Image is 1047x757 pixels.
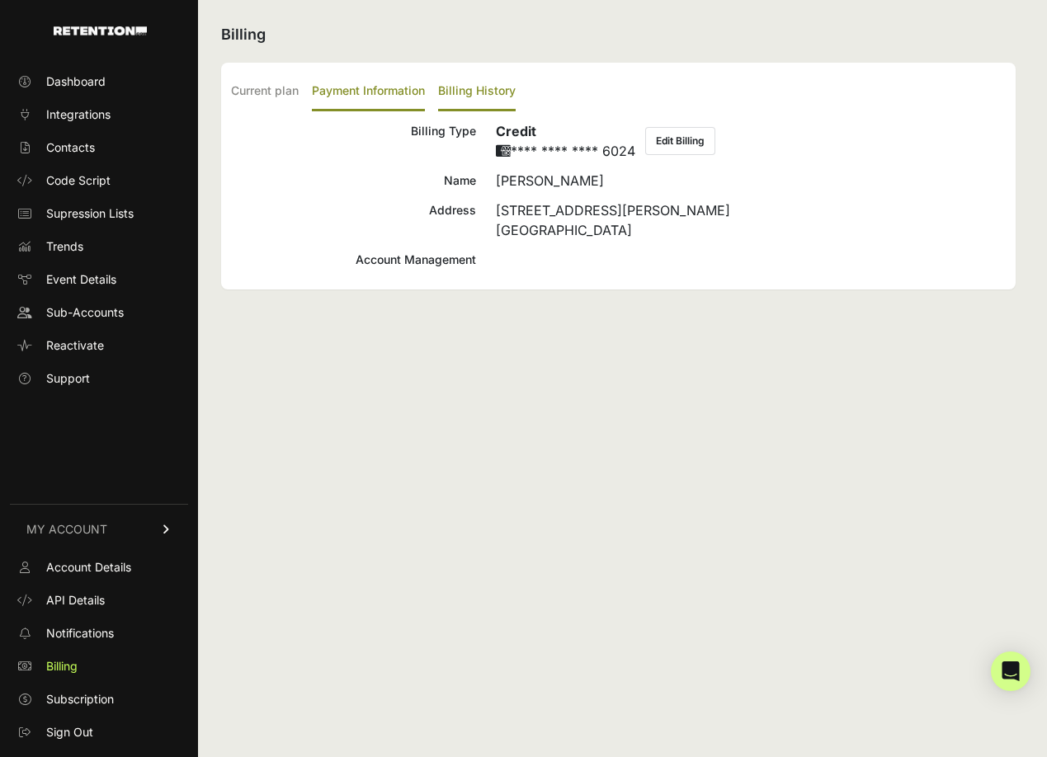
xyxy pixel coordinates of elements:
span: Sign Out [46,724,93,741]
a: Contacts [10,134,188,161]
span: Contacts [46,139,95,156]
span: Sub-Accounts [46,304,124,321]
span: Dashboard [46,73,106,90]
a: Sub-Accounts [10,299,188,326]
a: Notifications [10,620,188,647]
a: Dashboard [10,68,188,95]
a: Subscription [10,686,188,712]
button: Edit Billing [645,127,715,155]
a: API Details [10,587,188,614]
label: Payment Information [312,73,425,111]
h2: Billing [221,23,1016,46]
a: Support [10,365,188,392]
span: Account Details [46,559,131,576]
a: Trends [10,233,188,260]
div: Account Management [231,250,476,270]
span: Billing [46,658,78,675]
a: Event Details [10,266,188,293]
div: Billing Type [231,121,476,161]
label: Billing History [438,73,516,111]
a: Supression Lists [10,200,188,227]
span: Integrations [46,106,111,123]
span: Subscription [46,691,114,708]
div: Name [231,171,476,190]
img: Retention.com [54,26,147,35]
a: Sign Out [10,719,188,745]
div: [STREET_ADDRESS][PERSON_NAME] [GEOGRAPHIC_DATA] [496,200,1006,240]
div: Address [231,200,476,240]
span: Reactivate [46,337,104,354]
a: Account Details [10,554,188,581]
span: Support [46,370,90,387]
div: [PERSON_NAME] [496,171,1006,190]
a: Reactivate [10,332,188,359]
span: Supression Lists [46,205,134,222]
span: MY ACCOUNT [26,521,107,538]
a: Code Script [10,167,188,194]
span: Event Details [46,271,116,288]
label: Current plan [231,73,299,111]
span: Trends [46,238,83,255]
span: API Details [46,592,105,609]
a: Integrations [10,101,188,128]
a: MY ACCOUNT [10,504,188,554]
span: Notifications [46,625,114,642]
h6: Credit [496,121,635,141]
div: Open Intercom Messenger [991,651,1030,691]
a: Billing [10,653,188,679]
span: Code Script [46,172,111,189]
